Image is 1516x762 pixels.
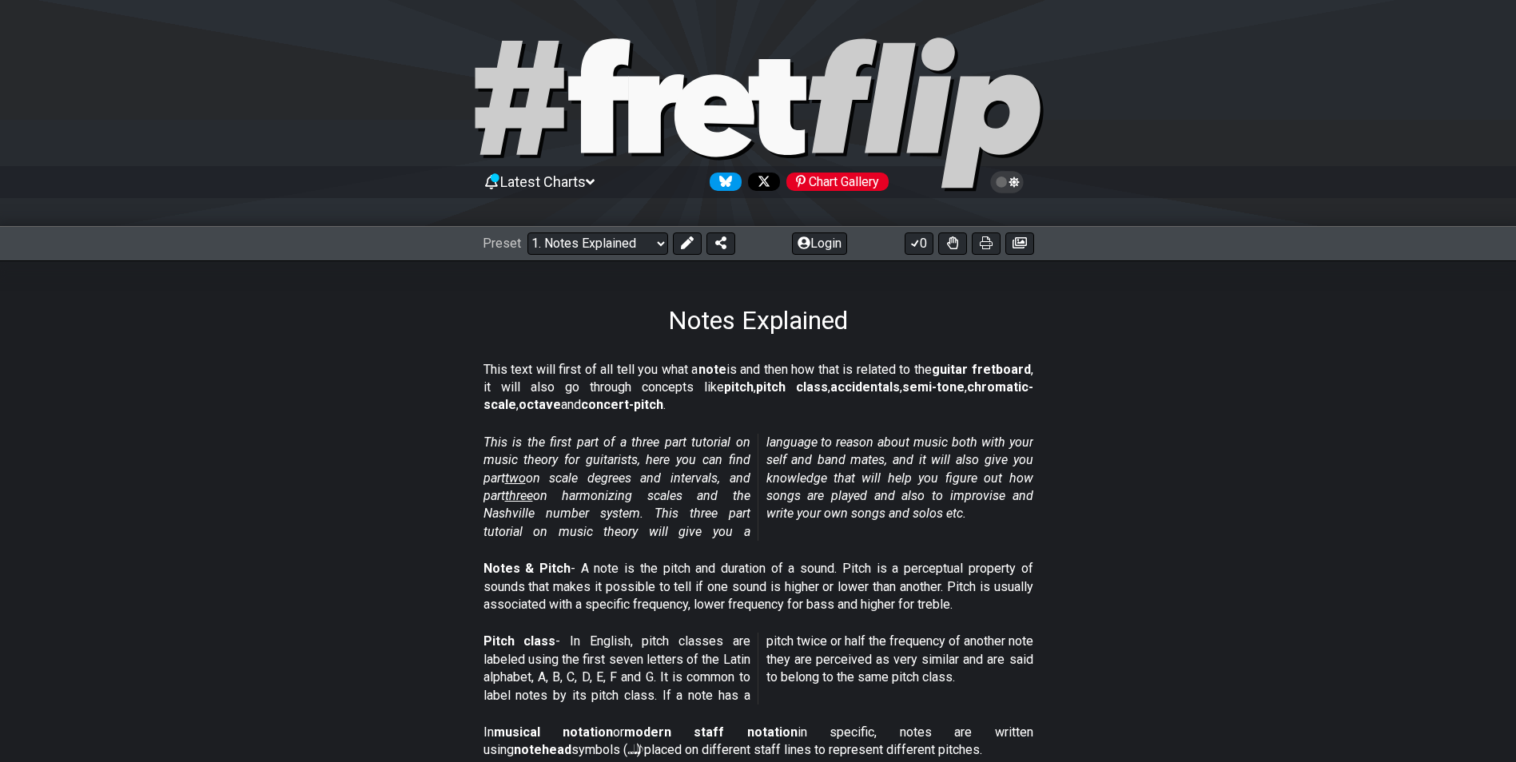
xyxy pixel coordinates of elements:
span: Preset [483,236,521,251]
span: Latest Charts [500,173,586,190]
strong: Notes & Pitch [483,561,571,576]
strong: pitch class [756,379,828,395]
button: Create image [1005,232,1034,255]
strong: modern staff notation [624,724,798,740]
span: Toggle light / dark theme [998,175,1017,189]
strong: notehead [514,742,571,757]
strong: accidentals [830,379,900,395]
p: This text will first of all tell you what a is and then how that is related to the , it will also... [483,361,1033,415]
div: Chart Gallery [786,173,889,191]
p: - In English, pitch classes are labeled using the first seven letters of the Latin alphabet, A, B... [483,633,1033,704]
button: Login [792,232,847,255]
em: This is the first part of a three part tutorial on music theory for guitarists, here you can find... [483,435,1033,539]
span: three [505,488,533,503]
h1: Notes Explained [668,305,848,335]
strong: note [698,362,726,377]
strong: octave [519,397,561,412]
a: Follow #fretflip at X [742,173,780,191]
button: Edit Preset [673,232,702,255]
strong: musical notation [494,724,613,740]
button: Toggle Dexterity for all fretkits [938,232,967,255]
p: In or in specific, notes are written using symbols (𝅝 𝅗𝅥 𝅘𝅥 𝅘𝅥𝅮) placed on different staff lines to r... [483,724,1033,760]
button: Print [972,232,1001,255]
select: Preset [527,232,668,255]
button: Share Preset [706,232,735,255]
a: #fretflip at Pinterest [780,173,889,191]
strong: semi-tone [902,379,965,395]
strong: concert-pitch [581,397,663,412]
strong: pitch [724,379,754,395]
span: two [505,470,526,486]
button: 0 [905,232,933,255]
strong: Pitch class [483,633,556,649]
p: - A note is the pitch and duration of a sound. Pitch is a perceptual property of sounds that make... [483,560,1033,613]
a: Follow #fretflip at Bluesky [703,173,742,191]
strong: guitar fretboard [932,362,1031,377]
